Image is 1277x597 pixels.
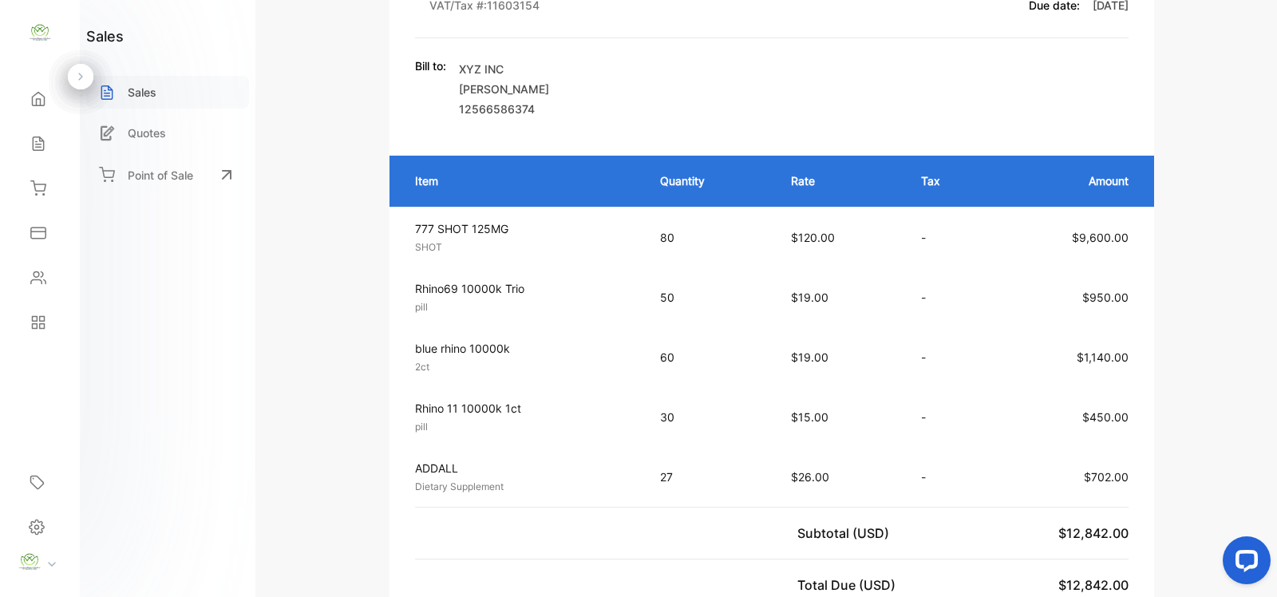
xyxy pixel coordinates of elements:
[660,469,759,485] p: 27
[28,21,52,45] img: logo
[921,469,976,485] p: -
[921,409,976,425] p: -
[415,280,631,297] p: Rhino69 10000k Trio
[415,400,631,417] p: Rhino 11 10000k 1ct
[86,76,249,109] a: Sales
[921,172,976,189] p: Tax
[660,289,759,306] p: 50
[791,172,888,189] p: Rate
[459,61,549,77] p: XYZ INC
[459,101,549,117] p: 12566586374
[797,575,902,595] p: Total Due (USD)
[415,480,631,494] p: Dietary Supplement
[86,117,249,149] a: Quotes
[1058,577,1129,593] span: $12,842.00
[1072,231,1129,244] span: $9,600.00
[791,350,828,364] span: $19.00
[791,231,835,244] span: $120.00
[1077,350,1129,364] span: $1,140.00
[1084,470,1129,484] span: $702.00
[128,84,156,101] p: Sales
[921,289,976,306] p: -
[921,229,976,246] p: -
[791,291,828,304] span: $19.00
[1082,291,1129,304] span: $950.00
[86,26,124,47] h1: sales
[660,349,759,366] p: 60
[415,340,631,357] p: blue rhino 10000k
[921,349,976,366] p: -
[415,300,631,314] p: pill
[797,524,895,543] p: Subtotal (USD)
[1058,525,1129,541] span: $12,842.00
[18,550,42,574] img: profile
[415,460,631,476] p: ADDALL
[415,57,446,74] p: Bill to:
[415,420,631,434] p: pill
[660,409,759,425] p: 30
[791,470,829,484] span: $26.00
[1210,530,1277,597] iframe: LiveChat chat widget
[1082,410,1129,424] span: $450.00
[459,81,549,97] p: [PERSON_NAME]
[415,240,631,255] p: SHOT
[791,410,828,424] span: $15.00
[128,125,166,141] p: Quotes
[415,360,631,374] p: 2ct
[415,172,628,189] p: Item
[660,229,759,246] p: 80
[86,157,249,192] a: Point of Sale
[1008,172,1129,189] p: Amount
[415,220,631,237] p: 777 SHOT 125MG
[128,167,193,184] p: Point of Sale
[660,172,759,189] p: Quantity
